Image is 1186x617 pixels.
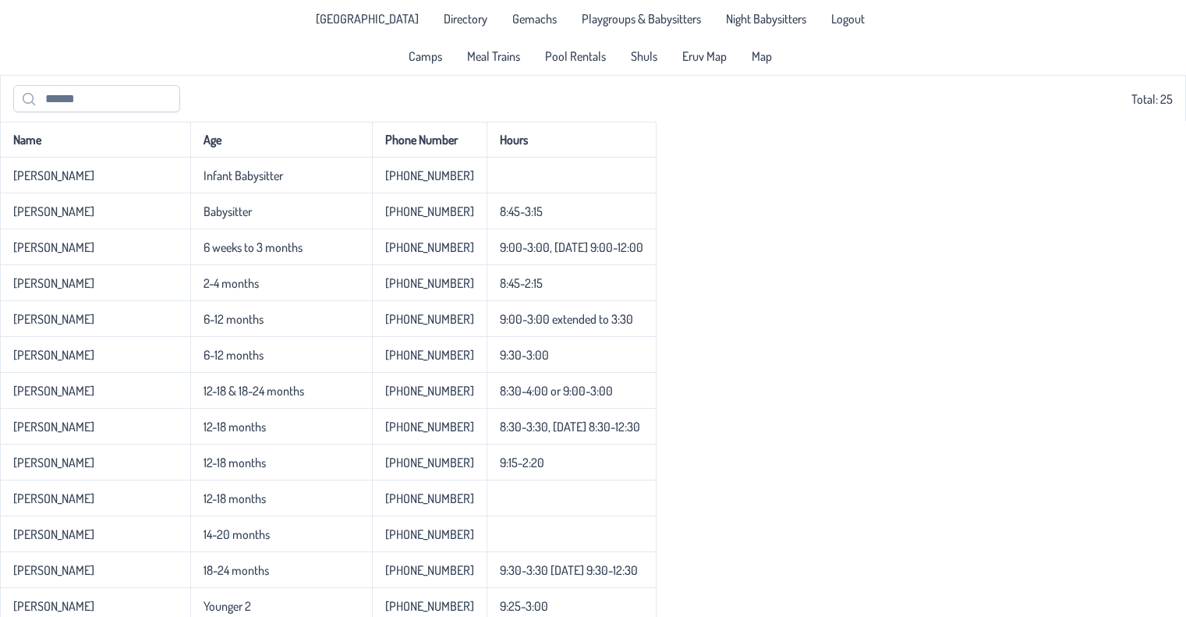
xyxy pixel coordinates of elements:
[572,6,710,31] a: Playgroups & Babysitters
[13,239,94,255] p-celleditor: [PERSON_NAME]
[13,419,94,434] p-celleditor: [PERSON_NAME]
[458,44,529,69] a: Meal Trains
[500,455,544,470] p-celleditor: 9:15-2:20
[399,44,451,69] a: Camps
[306,6,428,31] a: [GEOGRAPHIC_DATA]
[752,50,772,62] span: Map
[512,12,557,25] span: Gemachs
[582,12,701,25] span: Playgroups & Babysitters
[487,122,657,158] th: Hours
[673,44,736,69] a: Eruv Map
[385,598,474,614] p-celleditor: [PHONE_NUMBER]
[13,527,94,542] p-celleditor: [PERSON_NAME]
[204,562,269,578] p-celleditor: 18-24 months
[204,527,270,542] p-celleditor: 14-20 months
[726,12,806,25] span: Night Babysitters
[385,168,474,183] p-celleditor: [PHONE_NUMBER]
[500,383,613,399] p-celleditor: 8:30-4:00 or 9:00-3:00
[500,204,543,219] p-celleditor: 8:45-3:15
[631,50,657,62] span: Shuls
[385,275,474,291] p-celleditor: [PHONE_NUMBER]
[385,204,474,219] p-celleditor: [PHONE_NUMBER]
[831,12,865,25] span: Logout
[500,239,643,255] p-celleditor: 9:00-3:00, [DATE] 9:00-12:00
[204,204,252,219] p-celleditor: Babysitter
[385,419,474,434] p-celleditor: [PHONE_NUMBER]
[13,598,94,614] p-celleditor: [PERSON_NAME]
[13,455,94,470] p-celleditor: [PERSON_NAME]
[742,44,781,69] a: Map
[385,562,474,578] p-celleditor: [PHONE_NUMBER]
[545,50,606,62] span: Pool Rentals
[409,50,442,62] span: Camps
[204,383,304,399] p-celleditor: 12-18 & 18-24 months
[204,598,251,614] p-celleditor: Younger 2
[500,275,543,291] p-celleditor: 8:45-2:15
[204,275,259,291] p-celleditor: 2-4 months
[500,419,640,434] p-celleditor: 8:30-3:30, [DATE] 8:30-12:30
[13,491,94,506] p-celleditor: [PERSON_NAME]
[500,347,549,363] p-celleditor: 9:30-3:00
[385,239,474,255] p-celleditor: [PHONE_NUMBER]
[13,347,94,363] p-celleditor: [PERSON_NAME]
[536,44,615,69] a: Pool Rentals
[204,419,266,434] p-celleditor: 12-18 months
[13,275,94,291] p-celleditor: [PERSON_NAME]
[467,50,520,62] span: Meal Trains
[13,562,94,578] p-celleditor: [PERSON_NAME]
[13,383,94,399] p-celleditor: [PERSON_NAME]
[503,6,566,31] a: Gemachs
[204,168,283,183] p-celleditor: Infant Babysitter
[500,311,633,327] p-celleditor: 9:00-3:00 extended to 3:30
[500,598,548,614] p-celleditor: 9:25-3:00
[13,85,1173,112] div: Total: 25
[621,44,667,69] a: Shuls
[444,12,487,25] span: Directory
[316,12,419,25] span: [GEOGRAPHIC_DATA]
[385,347,474,363] p-celleditor: [PHONE_NUMBER]
[434,6,497,31] a: Directory
[190,122,372,158] th: Age
[13,311,94,327] p-celleditor: [PERSON_NAME]
[682,50,727,62] span: Eruv Map
[306,6,428,31] li: Pine Lake Park
[385,455,474,470] p-celleditor: [PHONE_NUMBER]
[385,491,474,506] p-celleditor: [PHONE_NUMBER]
[385,527,474,542] p-celleditor: [PHONE_NUMBER]
[372,122,487,158] th: Phone Number
[385,311,474,327] p-celleditor: [PHONE_NUMBER]
[204,311,264,327] p-celleditor: 6-12 months
[204,239,303,255] p-celleditor: 6 weeks to 3 months
[204,455,266,470] p-celleditor: 12-18 months
[13,168,94,183] p-celleditor: [PERSON_NAME]
[822,6,874,31] li: Logout
[717,6,816,31] a: Night Babysitters
[385,383,474,399] p-celleditor: [PHONE_NUMBER]
[204,347,264,363] p-celleditor: 6-12 months
[13,204,94,219] p-celleditor: [PERSON_NAME]
[500,562,638,578] p-celleditor: 9:30-3:30 [DATE] 9:30-12:30
[204,491,266,506] p-celleditor: 12-18 months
